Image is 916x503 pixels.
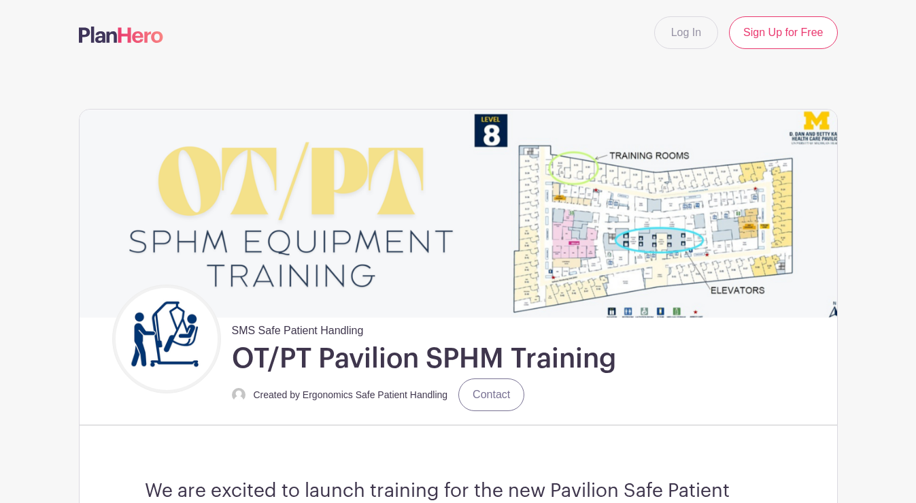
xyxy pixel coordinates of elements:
[232,342,616,376] h1: OT/PT Pavilion SPHM Training
[80,110,837,317] img: event_banner_9671.png
[729,16,837,49] a: Sign Up for Free
[232,317,364,339] span: SMS Safe Patient Handling
[116,288,218,390] img: Untitled%20design.png
[654,16,718,49] a: Log In
[79,27,163,43] img: logo-507f7623f17ff9eddc593b1ce0a138ce2505c220e1c5a4e2b4648c50719b7d32.svg
[254,389,448,400] small: Created by Ergonomics Safe Patient Handling
[232,388,245,402] img: default-ce2991bfa6775e67f084385cd625a349d9dcbb7a52a09fb2fda1e96e2d18dcdb.png
[458,378,524,411] a: Contact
